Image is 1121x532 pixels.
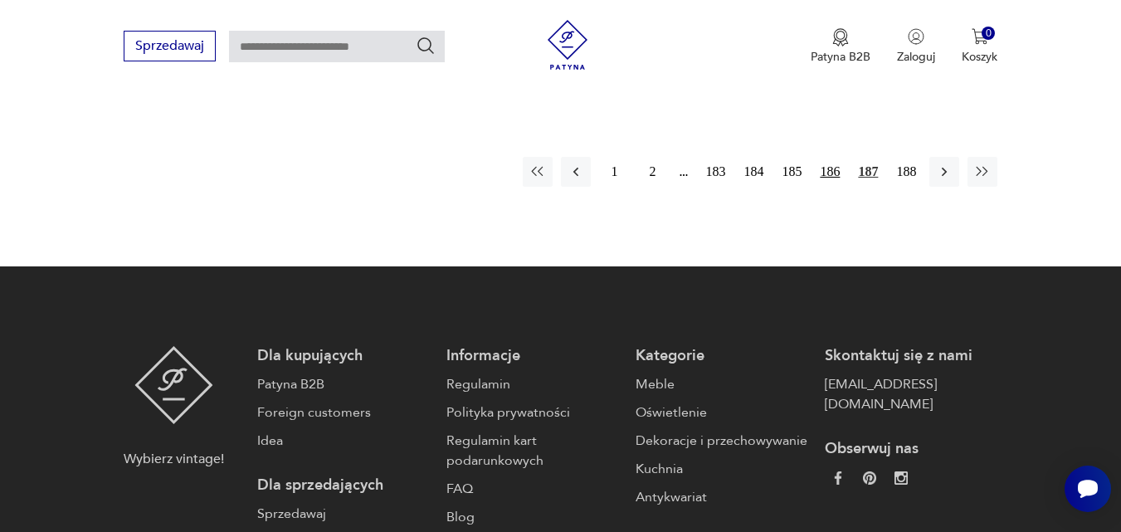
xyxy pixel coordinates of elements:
[134,346,213,424] img: Patyna - sklep z meblami i dekoracjami vintage
[637,157,667,187] button: 2
[257,346,430,366] p: Dla kupujących
[777,157,807,187] button: 185
[543,20,592,70] img: Patyna - sklep z meblami i dekoracjami vintage
[972,28,988,45] img: Ikona koszyka
[811,28,870,65] button: Patyna B2B
[897,49,935,65] p: Zaloguj
[815,157,845,187] button: 186
[257,476,430,495] p: Dla sprzedających
[599,157,629,187] button: 1
[446,479,619,499] a: FAQ
[982,27,996,41] div: 0
[700,157,730,187] button: 183
[257,403,430,422] a: Foreign customers
[636,346,808,366] p: Kategorie
[416,36,436,56] button: Szukaj
[825,374,997,414] a: [EMAIL_ADDRESS][DOMAIN_NAME]
[636,487,808,507] a: Antykwariat
[446,507,619,527] a: Blog
[962,49,997,65] p: Koszyk
[636,431,808,451] a: Dekoracje i przechowywanie
[863,471,876,485] img: 37d27d81a828e637adc9f9cb2e3d3a8a.webp
[446,431,619,471] a: Regulamin kart podarunkowych
[832,28,849,46] img: Ikona medalu
[257,504,430,524] a: Sprzedawaj
[738,157,768,187] button: 184
[257,431,430,451] a: Idea
[636,403,808,422] a: Oświetlenie
[124,31,216,61] button: Sprzedawaj
[811,28,870,65] a: Ikona medaluPatyna B2B
[636,374,808,394] a: Meble
[446,403,619,422] a: Polityka prywatności
[853,157,883,187] button: 187
[894,471,908,485] img: c2fd9cf7f39615d9d6839a72ae8e59e5.webp
[831,471,845,485] img: da9060093f698e4c3cedc1453eec5031.webp
[257,374,430,394] a: Patyna B2B
[891,157,921,187] button: 188
[908,28,924,45] img: Ikonka użytkownika
[446,346,619,366] p: Informacje
[962,28,997,65] button: 0Koszyk
[124,41,216,53] a: Sprzedawaj
[811,49,870,65] p: Patyna B2B
[897,28,935,65] button: Zaloguj
[636,459,808,479] a: Kuchnia
[446,374,619,394] a: Regulamin
[825,439,997,459] p: Obserwuj nas
[1065,466,1111,512] iframe: Smartsupp widget button
[825,346,997,366] p: Skontaktuj się z nami
[124,449,224,469] p: Wybierz vintage!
